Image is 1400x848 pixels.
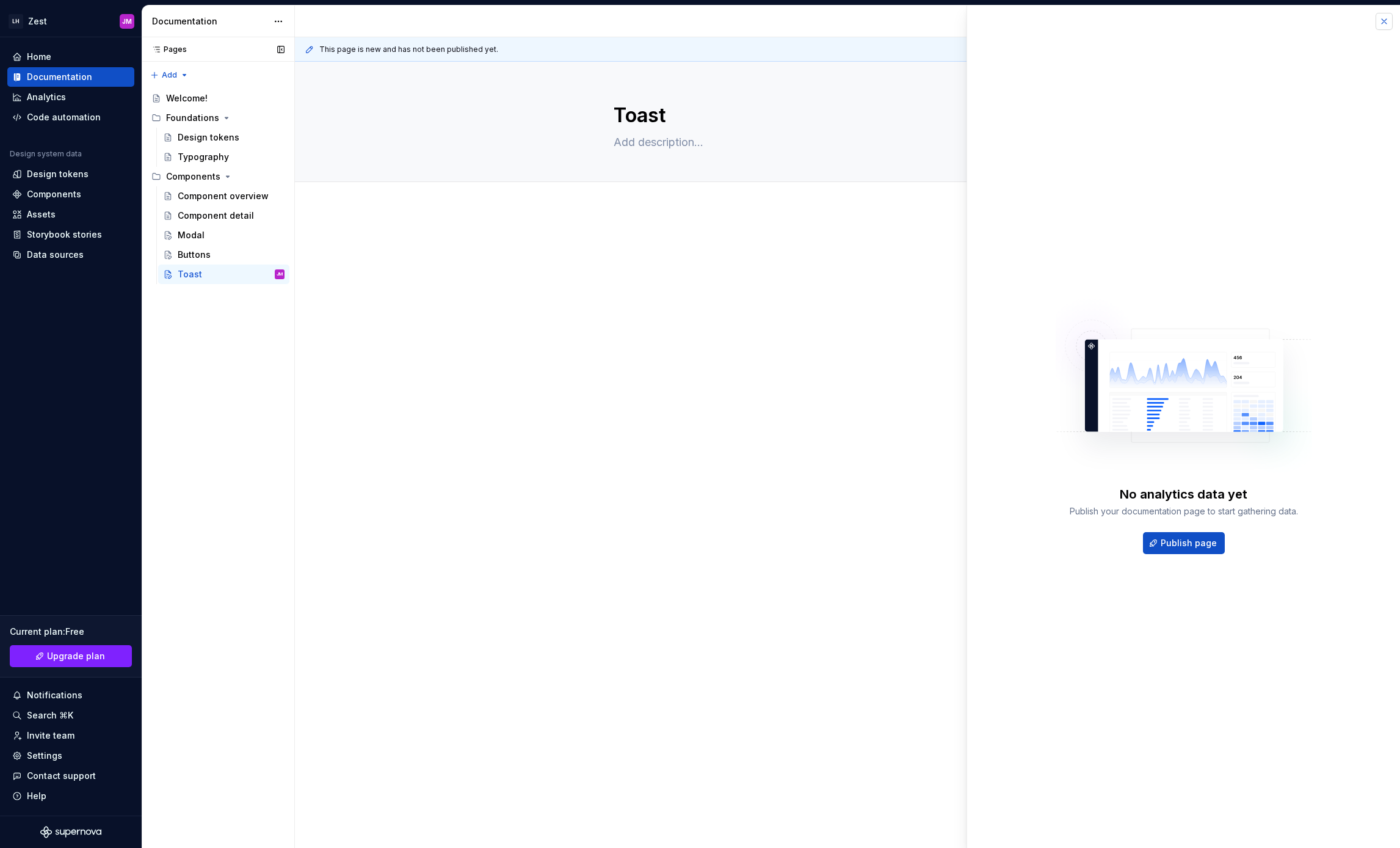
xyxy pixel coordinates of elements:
[277,268,283,280] div: JM
[166,92,208,104] div: Welcome!
[158,265,289,284] a: ToastJM
[27,689,82,701] div: Notifications
[166,112,219,124] div: Foundations
[7,185,134,204] a: Components
[7,47,134,67] a: Home
[122,16,132,26] div: JM
[27,770,96,782] div: Contact support
[166,170,220,183] div: Components
[158,206,289,225] a: Component detail
[7,108,134,127] a: Code automation
[1161,537,1217,549] span: Publish page
[27,790,46,802] div: Help
[1120,486,1247,503] div: No analytics data yet
[40,826,101,838] svg: Supernova Logo
[7,225,134,244] a: Storybook stories
[178,229,205,241] div: Modal
[27,51,51,63] div: Home
[27,91,66,103] div: Analytics
[7,685,134,705] button: Notifications
[7,164,134,184] a: Design tokens
[158,147,289,167] a: Typography
[10,626,132,638] div: Current plan : Free
[27,709,73,722] div: Search ⌘K
[7,726,134,745] a: Invite team
[178,190,269,202] div: Component overview
[147,67,192,84] button: Add
[158,128,289,147] a: Design tokens
[178,151,229,163] div: Typography
[147,108,289,128] div: Foundations
[178,249,211,261] div: Buttons
[7,67,134,87] a: Documentation
[158,225,289,245] a: Modal
[27,249,84,261] div: Data sources
[147,167,289,186] div: Components
[158,245,289,265] a: Buttons
[27,750,62,762] div: Settings
[10,149,82,159] div: Design system data
[147,89,289,108] a: Welcome!
[27,71,92,83] div: Documentation
[7,746,134,766] a: Settings
[27,111,101,123] div: Code automation
[47,650,105,662] span: Upgrade plan
[27,228,102,241] div: Storybook stories
[27,188,81,200] div: Components
[178,131,239,144] div: Design tokens
[1143,532,1225,554] button: Publish page
[147,89,289,284] div: Page tree
[10,645,132,667] a: Upgrade plan
[7,87,134,107] a: Analytics
[7,786,134,806] button: Help
[28,15,47,27] div: Zest
[158,186,289,206] a: Component overview
[611,101,1073,130] textarea: Toast
[319,45,498,54] span: This page is new and has not been published yet.
[152,15,267,27] div: Documentation
[178,210,254,222] div: Component detail
[1070,505,1298,517] div: Publish your documentation page to start gathering data.
[7,766,134,786] button: Contact support
[147,45,187,54] div: Pages
[178,268,202,280] div: Toast
[27,168,89,180] div: Design tokens
[27,729,74,742] div: Invite team
[7,245,134,265] a: Data sources
[27,208,56,221] div: Assets
[7,706,134,725] button: Search ⌘K
[7,205,134,224] a: Assets
[9,14,23,29] div: LH
[162,70,177,80] span: Add
[2,8,139,34] button: LHZestJM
